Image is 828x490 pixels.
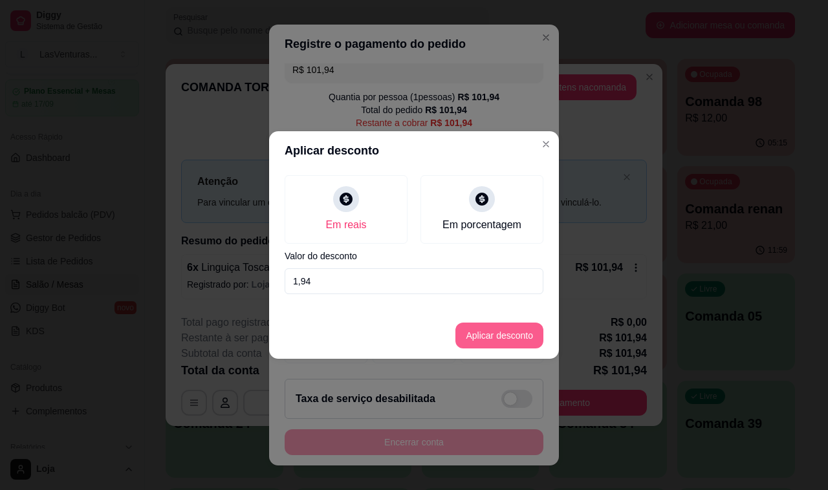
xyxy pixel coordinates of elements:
label: Valor do desconto [285,251,543,261]
div: Em reais [325,217,366,233]
div: Em porcentagem [442,217,521,233]
button: Close [536,134,556,154]
header: Aplicar desconto [269,131,559,170]
input: Valor do desconto [285,268,543,294]
button: Aplicar desconto [455,323,543,348]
